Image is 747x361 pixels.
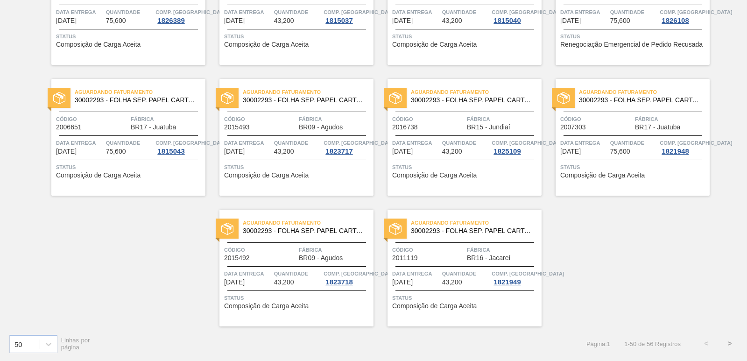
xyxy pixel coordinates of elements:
span: Composição de Carga Aceita [392,41,477,48]
span: Fábrica [467,114,539,124]
span: Composição de Carga Aceita [560,172,645,179]
span: 08/10/2025 [560,17,581,24]
span: 2015492 [224,255,250,262]
a: Comp. [GEOGRAPHIC_DATA]1821948 [660,138,707,155]
img: status [389,92,402,104]
span: Comp. Carga [492,7,564,17]
span: 11/10/2025 [392,148,413,155]
span: Página : 1 [586,340,610,347]
span: Quantidade [106,138,154,148]
span: BR17 - Juatuba [635,124,680,131]
span: 2016738 [392,124,418,131]
a: Comp. [GEOGRAPHIC_DATA]1815040 [492,7,539,24]
span: Status [224,32,371,41]
img: status [221,92,233,104]
div: 50 [14,340,22,348]
span: Data entrega [224,269,272,278]
span: Data entrega [392,7,440,17]
span: Comp. Carga [324,138,396,148]
img: status [557,92,570,104]
span: Comp. Carga [155,138,228,148]
span: Quantidade [274,138,322,148]
span: Comp. Carga [324,269,396,278]
span: 43,200 [442,17,462,24]
span: BR15 - Jundiaí [467,124,510,131]
span: Comp. Carga [492,138,564,148]
span: Composição de Carga Aceita [392,172,477,179]
span: 43,200 [274,17,294,24]
span: Quantidade [106,7,154,17]
span: Quantidade [442,7,490,17]
span: Status [392,293,539,303]
span: 03/10/2025 [56,17,77,24]
span: Fábrica [299,114,371,124]
span: Status [560,163,707,172]
span: Código [224,114,296,124]
span: Fábrica [635,114,707,124]
div: 1825109 [492,148,522,155]
span: Status [560,32,707,41]
span: 30002293 - FOLHA SEP. PAPEL CARTAO 1200x1000M 350g [243,97,366,104]
span: Composição de Carga Aceita [56,41,141,48]
span: Composição de Carga Aceita [392,303,477,310]
span: Composição de Carga Aceita [56,172,141,179]
span: Status [224,293,371,303]
span: Data entrega [56,138,104,148]
span: 13/10/2025 [560,148,581,155]
span: Código [56,114,128,124]
div: 1823717 [324,148,354,155]
span: Comp. Carga [155,7,228,17]
span: Composição de Carga Aceita [224,303,309,310]
img: status [53,92,65,104]
span: 13/10/2025 [224,279,245,286]
span: 30002293 - FOLHA SEP. PAPEL CARTAO 1200x1000M 350g [75,97,198,104]
a: Comp. [GEOGRAPHIC_DATA]1825109 [492,138,539,155]
div: 1826108 [660,17,691,24]
span: 43,200 [442,148,462,155]
span: 2007303 [560,124,586,131]
span: Fábrica [299,245,371,255]
a: statusAguardando Faturamento30002293 - FOLHA SEP. PAPEL CARTAO 1200x1000M 350gCódigo2015492Fábric... [205,210,373,326]
span: 30002293 - FOLHA SEP. PAPEL CARTAO 1200x1000M 350g [579,97,702,104]
span: 43,200 [274,279,294,286]
span: Fábrica [131,114,203,124]
a: statusAguardando Faturamento30002293 - FOLHA SEP. PAPEL CARTAO 1200x1000M 350gCódigo2011119Fábric... [373,210,542,326]
span: 43,200 [274,148,294,155]
span: BR09 - Agudos [299,124,343,131]
a: Comp. [GEOGRAPHIC_DATA]1823718 [324,269,371,286]
a: statusAguardando Faturamento30002293 - FOLHA SEP. PAPEL CARTAO 1200x1000M 350gCódigo2015493Fábric... [205,79,373,196]
span: Aguardando Faturamento [411,87,542,97]
div: 1821948 [660,148,691,155]
span: 30002293 - FOLHA SEP. PAPEL CARTAO 1200x1000M 350g [411,97,534,104]
span: Código [560,114,633,124]
span: Quantidade [274,269,322,278]
a: statusAguardando Faturamento30002293 - FOLHA SEP. PAPEL CARTAO 1200x1000M 350gCódigo2007303Fábric... [542,79,710,196]
span: Data entrega [560,138,608,148]
a: statusAguardando Faturamento30002293 - FOLHA SEP. PAPEL CARTAO 1200x1000M 350gCódigo2006651Fábric... [37,79,205,196]
span: Comp. Carga [324,7,396,17]
span: BR17 - Juatuba [131,124,176,131]
span: Comp. Carga [492,269,564,278]
span: Quantidade [442,269,490,278]
span: Data entrega [56,7,104,17]
span: Linhas por página [61,337,90,351]
a: Comp. [GEOGRAPHIC_DATA]1821949 [492,269,539,286]
a: Comp. [GEOGRAPHIC_DATA]1823717 [324,138,371,155]
span: 75,600 [106,148,126,155]
span: 75,600 [610,17,630,24]
span: 13/10/2025 [392,279,413,286]
span: Composição de Carga Aceita [224,172,309,179]
div: 1815040 [492,17,522,24]
span: Status [224,163,371,172]
a: Comp. [GEOGRAPHIC_DATA]1826389 [155,7,203,24]
div: 1815037 [324,17,354,24]
span: Código [392,114,465,124]
a: statusAguardando Faturamento30002293 - FOLHA SEP. PAPEL CARTAO 1200x1000M 350gCódigo2016738Fábric... [373,79,542,196]
span: 75,600 [106,17,126,24]
span: 2015493 [224,124,250,131]
span: 10/10/2025 [56,148,77,155]
span: Quantidade [274,7,322,17]
span: Aguardando Faturamento [75,87,205,97]
span: Data entrega [560,7,608,17]
span: Renegociação Emergencial de Pedido Recusada [560,41,703,48]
